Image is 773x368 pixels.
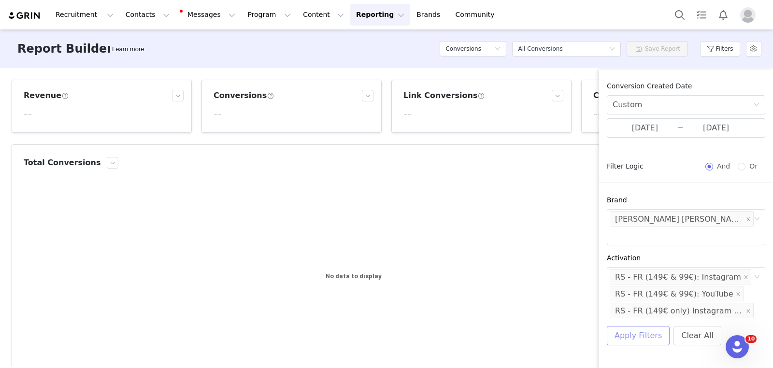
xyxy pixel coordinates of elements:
div: RS - FR (149€ only) Instagram (2024) [615,303,744,319]
input: End date [684,122,748,134]
button: Messages [176,4,241,26]
h3: Link Conversions [403,90,485,101]
button: Program [242,4,297,26]
button: Save Report [627,41,688,57]
h5: -- [403,105,412,123]
h3: Conversions [214,90,274,101]
h5: -- [24,105,32,123]
a: Community [450,4,505,26]
a: Tasks [691,4,712,26]
div: Tooltip anchor [110,44,146,54]
i: icon: down [609,46,615,53]
input: Start date [613,122,677,134]
h5: -- [214,105,222,123]
h5: -- [593,105,601,123]
li: Rosetta Stone (EMEA) [610,211,754,226]
li: RS - FR (149€ only) Instagram (2024) [610,303,754,318]
button: Profile [734,7,765,23]
i: icon: close [736,292,741,297]
div: Brand [607,195,765,205]
i: icon: close [744,275,748,281]
h3: Revenue [24,90,69,101]
img: placeholder-profile.jpg [740,7,756,23]
span: Filter Logic [607,161,644,171]
div: RS - FR (149€ & 99€): Instagram [615,269,741,285]
div: Activation [607,253,765,263]
h3: Total Conversions [24,157,101,169]
button: Clear All [673,326,721,345]
button: Reporting [350,4,410,26]
h3: Code Conversions [593,90,678,101]
i: icon: down [495,46,501,53]
li: RS - FR (149€ & 99€): Instagram [610,269,751,284]
div: RS - FR (149€ & 99€): YouTube [615,286,733,302]
button: Contacts [120,4,175,26]
div: All Conversions [518,42,562,56]
i: icon: close [746,217,751,223]
div: [PERSON_NAME] [PERSON_NAME] (EMEA) [615,212,744,227]
text: No data to display [326,272,382,280]
a: Brands [411,4,449,26]
div: Custom [613,96,642,114]
button: Content [297,4,350,26]
img: grin logo [8,11,42,20]
h5: Conversions [445,42,481,56]
button: Apply Filters [607,326,670,345]
button: Notifications [713,4,734,26]
span: Or [745,162,761,170]
span: Conversion Created Date [607,82,692,90]
button: Recruitment [50,4,119,26]
span: 10 [745,335,757,343]
button: Filters [700,41,740,57]
span: And [713,162,734,170]
h3: Report Builder [17,40,113,57]
button: Search [669,4,690,26]
i: icon: close [746,309,751,314]
iframe: Intercom live chat [726,335,749,358]
li: RS - FR (149€ & 99€): YouTube [610,286,744,301]
i: icon: down [754,102,759,109]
